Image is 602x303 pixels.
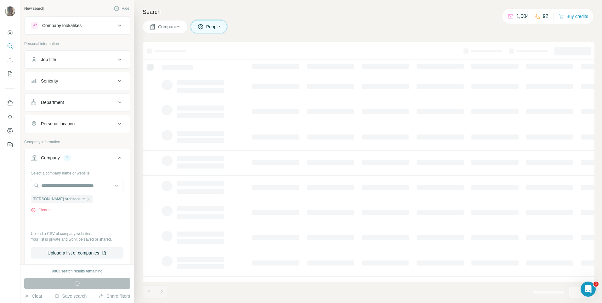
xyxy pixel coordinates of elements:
p: Company information [24,139,130,145]
button: Seniority [25,73,130,89]
button: Personal location [25,116,130,131]
p: Personal information [24,41,130,47]
p: Upload a CSV of company websites. [31,231,123,237]
button: Use Surfe API [5,111,15,123]
iframe: Intercom live chat [581,282,596,297]
button: Enrich CSV [5,54,15,66]
button: Feedback [5,139,15,150]
button: Share filters [99,293,130,299]
p: 1,004 [516,13,529,20]
button: Dashboard [5,125,15,136]
button: Company lookalikes [25,18,130,33]
button: Company1 [25,150,130,168]
span: Companies [158,24,181,30]
button: Search [5,40,15,52]
button: Buy credits [559,12,588,21]
span: People [206,24,221,30]
img: Avatar [5,6,15,16]
p: 92 [543,13,548,20]
p: Your list is private and won't be saved or shared. [31,237,123,242]
div: Company lookalikes [42,22,82,29]
button: My lists [5,68,15,79]
button: Hide [110,4,134,13]
button: Save search [54,293,87,299]
button: Clear [24,293,42,299]
button: Job title [25,52,130,67]
button: Upload a list of companies [31,247,123,259]
span: 1 [593,282,599,287]
div: 1 [64,155,71,161]
div: Company [41,155,60,161]
div: Department [41,99,64,106]
button: Clear all [31,207,52,213]
div: Select a company name or website [31,168,123,176]
div: New search [24,6,44,11]
button: Use Surfe on LinkedIn [5,97,15,109]
div: Seniority [41,78,58,84]
button: Department [25,95,130,110]
button: Quick start [5,26,15,38]
h4: Search [143,8,594,16]
span: [PERSON_NAME] Architecture [33,196,85,202]
div: Personal location [41,121,75,127]
div: 9863 search results remaining [52,268,103,274]
div: Job title [41,56,56,63]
